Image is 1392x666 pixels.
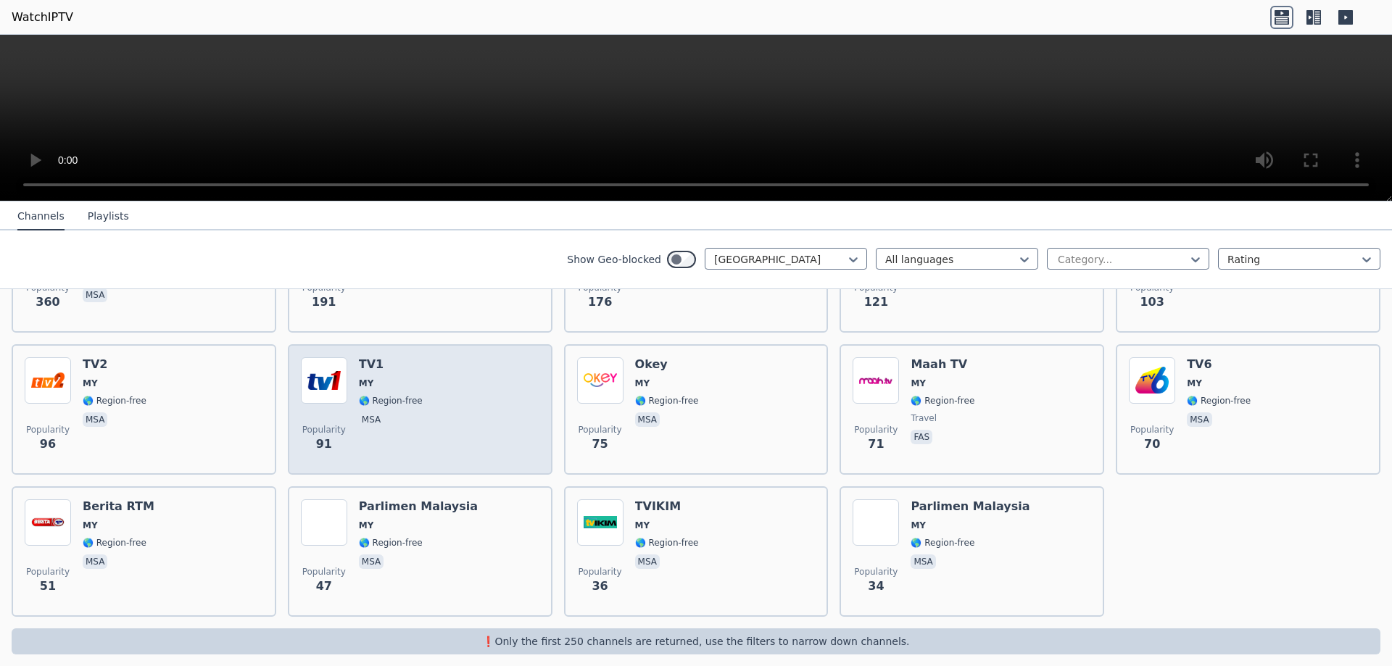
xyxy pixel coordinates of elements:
[83,395,146,407] span: 🌎 Region-free
[359,499,478,514] h6: Parlimen Malaysia
[83,554,107,569] p: msa
[26,566,70,578] span: Popularity
[577,499,623,546] img: TVIKIM
[635,537,699,549] span: 🌎 Region-free
[83,499,154,514] h6: Berita RTM
[359,412,384,427] p: msa
[1129,357,1175,404] img: TV6
[83,288,107,302] p: msa
[592,578,608,595] span: 36
[635,412,660,427] p: msa
[567,252,661,267] label: Show Geo-blocked
[36,294,59,311] span: 360
[83,520,98,531] span: MY
[853,499,899,546] img: Parlimen Malaysia
[588,294,612,311] span: 176
[359,537,423,549] span: 🌎 Region-free
[635,554,660,569] p: msa
[911,520,926,531] span: MY
[17,203,65,230] button: Channels
[40,436,56,453] span: 96
[1187,395,1251,407] span: 🌎 Region-free
[911,378,926,389] span: MY
[83,357,146,372] h6: TV2
[853,357,899,404] img: Maah TV
[312,294,336,311] span: 191
[17,634,1375,649] p: ❗️Only the first 250 channels are returned, use the filters to narrow down channels.
[25,357,71,404] img: TV2
[911,554,935,569] p: msa
[359,378,374,389] span: MY
[579,424,622,436] span: Popularity
[40,578,56,595] span: 51
[854,566,898,578] span: Popularity
[1140,294,1164,311] span: 103
[868,578,884,595] span: 34
[12,9,73,26] a: WatchIPTV
[359,357,423,372] h6: TV1
[83,412,107,427] p: msa
[911,395,974,407] span: 🌎 Region-free
[635,378,650,389] span: MY
[1187,378,1202,389] span: MY
[635,499,699,514] h6: TVIKIM
[911,357,974,372] h6: Maah TV
[83,378,98,389] span: MY
[25,499,71,546] img: Berita RTM
[864,294,888,311] span: 121
[592,436,608,453] span: 75
[635,357,699,372] h6: Okey
[1187,412,1211,427] p: msa
[911,412,937,424] span: travel
[302,424,346,436] span: Popularity
[88,203,129,230] button: Playlists
[854,424,898,436] span: Popularity
[359,395,423,407] span: 🌎 Region-free
[302,566,346,578] span: Popularity
[1187,357,1251,372] h6: TV6
[26,424,70,436] span: Popularity
[316,436,332,453] span: 91
[577,357,623,404] img: Okey
[911,430,932,444] p: fas
[1144,436,1160,453] span: 70
[911,537,974,549] span: 🌎 Region-free
[301,357,347,404] img: TV1
[83,537,146,549] span: 🌎 Region-free
[359,520,374,531] span: MY
[635,520,650,531] span: MY
[579,566,622,578] span: Popularity
[301,499,347,546] img: Parlimen Malaysia
[1130,424,1174,436] span: Popularity
[316,578,332,595] span: 47
[911,499,1029,514] h6: Parlimen Malaysia
[359,554,384,569] p: msa
[635,395,699,407] span: 🌎 Region-free
[868,436,884,453] span: 71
